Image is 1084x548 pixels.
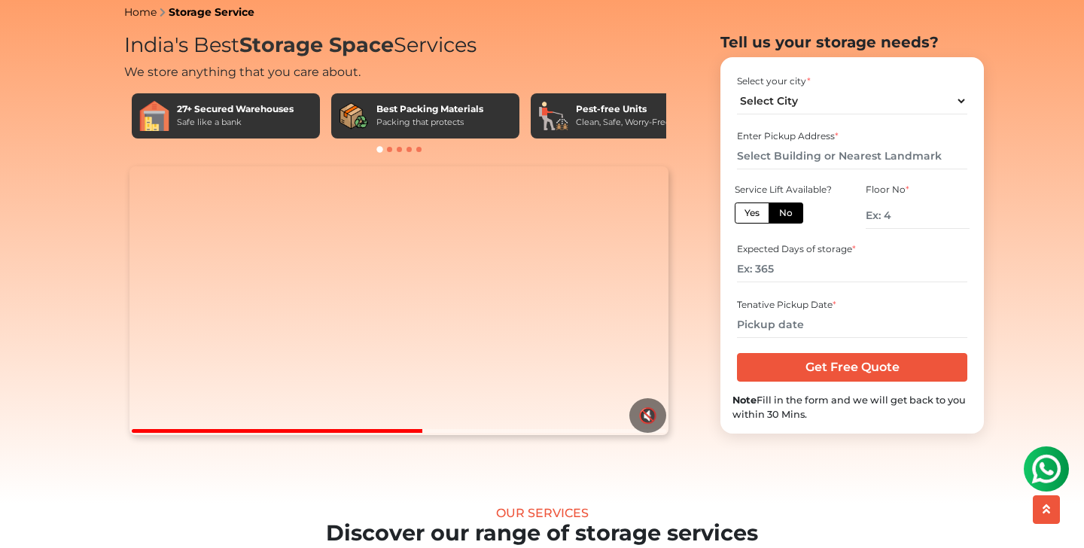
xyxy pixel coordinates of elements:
span: Storage Space [239,32,394,57]
span: We store anything that you care about. [124,65,361,79]
a: Home [124,5,157,19]
div: Select your city [737,75,967,88]
input: Ex: 4 [866,202,970,229]
button: scroll up [1033,495,1060,524]
h1: India's Best Services [124,33,674,58]
div: Service Lift Available? [735,183,839,196]
img: Pest-free Units [538,101,568,131]
button: 🔇 [629,398,666,433]
div: Best Packing Materials [376,102,483,116]
div: 27+ Secured Warehouses [177,102,294,116]
div: Our Services [44,506,1041,520]
div: Safe like a bank [177,116,294,129]
div: Expected Days of storage [737,242,967,256]
h2: Tell us your storage needs? [720,33,984,51]
b: Note [732,394,757,406]
img: Best Packing Materials [339,101,369,131]
div: Pest-free Units [576,102,671,116]
input: Pickup date [737,312,967,338]
div: Fill in the form and we will get back to you within 30 Mins. [732,393,972,422]
input: Get Free Quote [737,353,967,382]
label: Yes [735,202,769,224]
img: 27+ Secured Warehouses [139,101,169,131]
div: Tenative Pickup Date [737,298,967,312]
h2: Discover our range of storage services [44,520,1041,546]
img: whatsapp-icon.svg [15,15,45,45]
div: Packing that protects [376,116,483,129]
div: Clean, Safe, Worry-Free [576,116,671,129]
label: No [769,202,803,224]
video: Your browser does not support the video tag. [129,166,668,436]
input: Select Building or Nearest Landmark [737,143,967,169]
div: Enter Pickup Address [737,129,967,143]
input: Ex: 365 [737,256,967,282]
div: Floor No [866,183,970,196]
a: Storage Service [169,5,254,19]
